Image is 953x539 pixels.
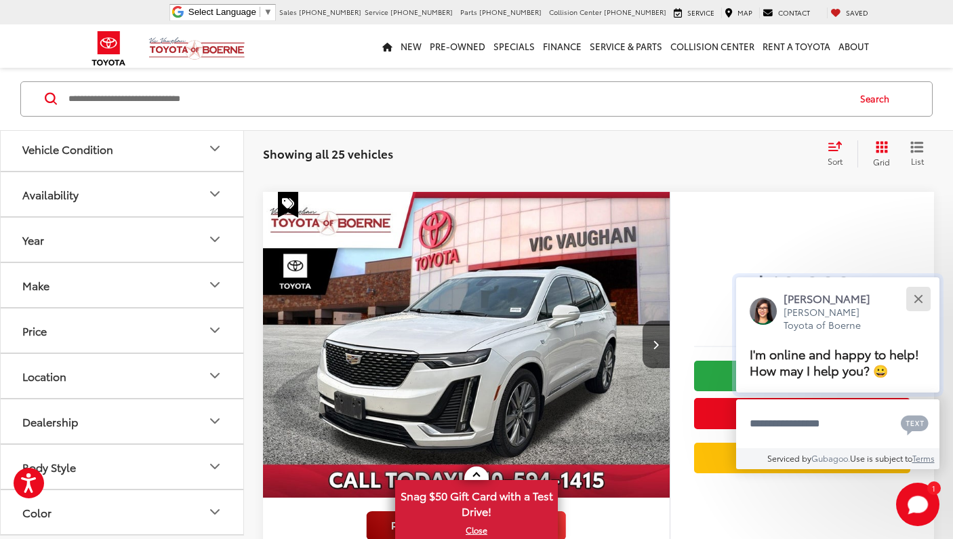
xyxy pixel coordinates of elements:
[1,354,245,398] button: LocationLocation
[900,140,934,167] button: List View
[148,37,245,60] img: Vic Vaughan Toyota of Boerne
[901,414,929,435] svg: Text
[207,231,223,247] div: Year
[694,361,910,391] a: Check Availability
[736,277,939,469] div: Close[PERSON_NAME][PERSON_NAME] Toyota of BoerneI'm online and happy to help! How may I help you?...
[426,24,489,68] a: Pre-Owned
[910,155,924,167] span: List
[1,263,245,307] button: MakeMake
[539,24,586,68] a: Finance
[736,399,939,448] textarea: Type your message
[834,24,873,68] a: About
[1,218,245,262] button: YearYear
[586,24,666,68] a: Service & Parts: Opens in a new tab
[460,7,477,17] span: Parts
[263,145,393,161] span: Showing all 25 vehicles
[489,24,539,68] a: Specials
[1,127,245,171] button: Vehicle ConditionVehicle Condition
[847,82,909,116] button: Search
[846,7,868,18] span: Saved
[737,7,752,18] span: Map
[207,322,223,338] div: Price
[83,26,134,71] img: Toyota
[821,140,857,167] button: Select sort value
[694,443,910,473] a: Value Your Trade
[207,413,223,429] div: Dealership
[759,7,813,18] a: Contact
[811,452,850,464] a: Gubagoo.
[365,7,388,17] span: Service
[67,83,847,115] input: Search by Make, Model, or Keyword
[666,24,758,68] a: Collision Center
[767,452,811,464] span: Serviced by
[828,155,843,167] span: Sort
[262,192,671,498] div: 2020 Cadillac XT6 Premium Luxury 0
[897,408,933,439] button: Chat with SMS
[784,291,884,306] p: [PERSON_NAME]
[262,192,671,498] img: 2020 Cadillac XT6 Premium Luxury
[670,7,718,18] a: Service
[694,308,910,322] span: [DATE] Price:
[1,172,245,216] button: AvailabilityAvailability
[278,192,298,218] span: Special
[549,7,602,17] span: Collision Center
[22,460,76,473] div: Body Style
[873,156,890,167] span: Grid
[904,284,933,313] button: Close
[932,485,935,491] span: 1
[22,142,113,155] div: Vehicle Condition
[1,445,245,489] button: Body StyleBody Style
[378,24,397,68] a: Home
[207,186,223,202] div: Availability
[207,504,223,520] div: Color
[1,308,245,353] button: PricePrice
[912,452,935,464] a: Terms
[896,483,939,526] svg: Start Chat
[22,188,79,201] div: Availability
[1,399,245,443] button: DealershipDealership
[687,7,714,18] span: Service
[721,7,756,18] a: Map
[22,233,44,246] div: Year
[827,7,872,18] a: My Saved Vehicles
[397,24,426,68] a: New
[750,344,919,379] span: I'm online and happy to help! How may I help you? 😀
[22,324,47,337] div: Price
[299,7,361,17] span: [PHONE_NUMBER]
[758,24,834,68] a: Rent a Toyota
[22,506,52,519] div: Color
[207,277,223,293] div: Make
[207,458,223,475] div: Body Style
[397,481,556,523] span: Snag $50 Gift Card with a Test Drive!
[390,7,453,17] span: [PHONE_NUMBER]
[22,279,49,292] div: Make
[264,7,272,17] span: ▼
[22,370,66,382] div: Location
[262,192,671,498] a: 2020 Cadillac XT6 Premium Luxury2020 Cadillac XT6 Premium Luxury2020 Cadillac XT6 Premium Luxury2...
[22,415,78,428] div: Dealership
[188,7,256,17] span: Select Language
[778,7,810,18] span: Contact
[479,7,542,17] span: [PHONE_NUMBER]
[857,140,900,167] button: Grid View
[188,7,272,17] a: Select Language​
[643,321,670,368] button: Next image
[694,398,910,428] button: Get Price Now
[784,306,884,332] p: [PERSON_NAME] Toyota of Boerne
[207,140,223,157] div: Vehicle Condition
[279,7,297,17] span: Sales
[850,452,912,464] span: Use is subject to
[604,7,666,17] span: [PHONE_NUMBER]
[896,483,939,526] button: Toggle Chat Window
[207,367,223,384] div: Location
[1,490,245,534] button: ColorColor
[694,268,910,302] span: $18,200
